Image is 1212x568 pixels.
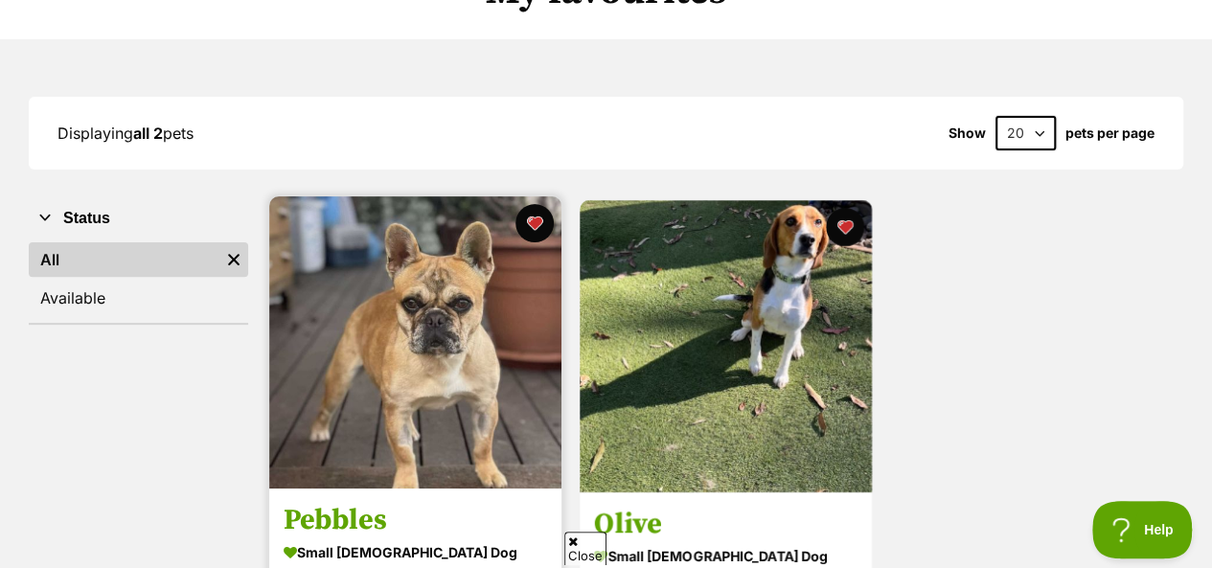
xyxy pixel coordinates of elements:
[269,196,561,488] img: Pebbles
[284,538,547,566] div: small [DEMOGRAPHIC_DATA] Dog
[133,124,163,143] strong: all 2
[949,125,986,141] span: Show
[29,239,248,323] div: Status
[219,242,248,277] a: Remove filter
[57,124,194,143] span: Displaying pets
[564,532,606,565] span: Close
[594,506,858,542] h3: Olive
[1092,501,1193,558] iframe: Help Scout Beacon - Open
[29,281,248,315] a: Available
[825,208,863,246] button: favourite
[29,206,248,231] button: Status
[29,242,219,277] a: All
[1065,125,1155,141] label: pets per page
[580,200,872,492] img: Olive
[284,502,547,538] h3: Pebbles
[515,204,554,242] button: favourite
